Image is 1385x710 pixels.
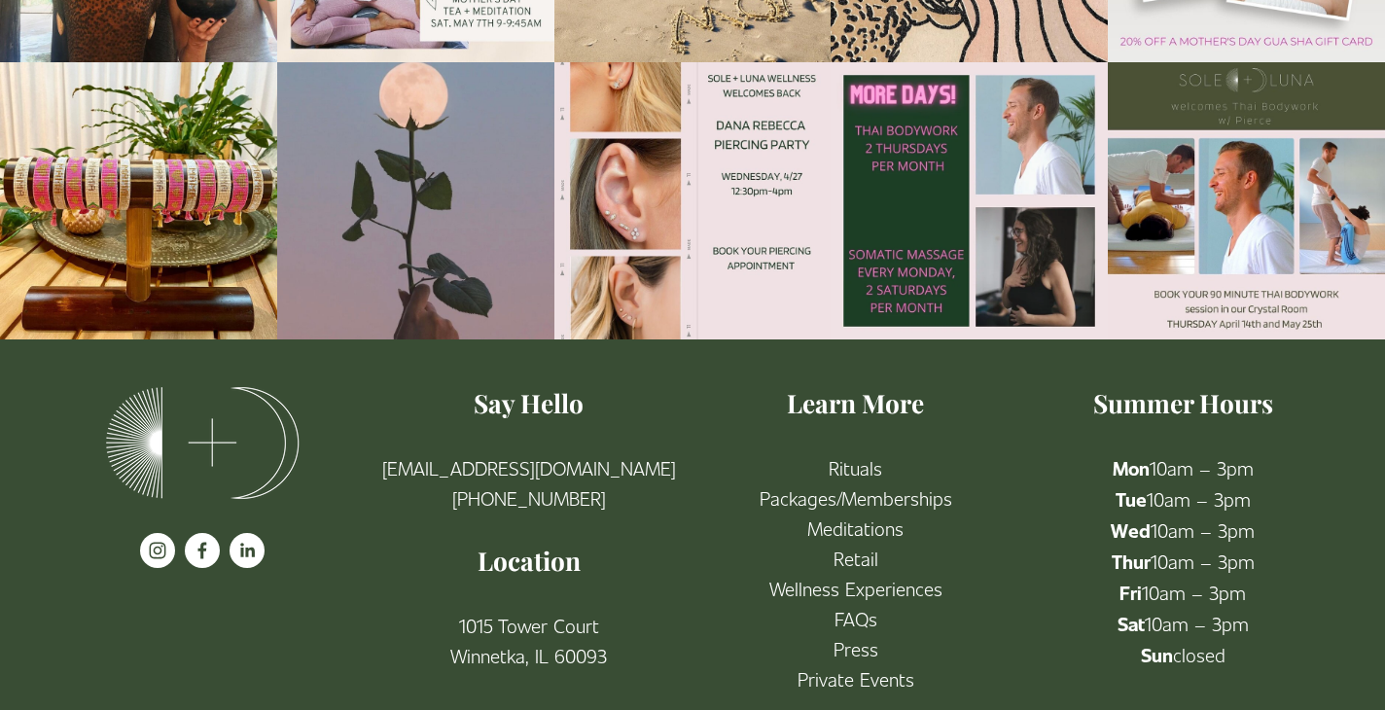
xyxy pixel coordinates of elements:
a: facebook-unauth [185,533,220,568]
img: S+L is over the 🌙 to welcome Pierce Doerr! Pierce brings Thai Bodywork to SLW! 90 minute sessions... [1108,62,1385,339]
a: 1015 Tower CourtWinnetka, IL 60093 [450,610,607,670]
img: &ldquo;Invite your fear into consciousness and smile through it; every time you smile through you... [277,29,554,373]
h4: Location [382,544,676,579]
a: Private Events [798,663,914,693]
p: R [709,452,1003,694]
strong: Mon [1113,455,1150,480]
strong: Sat [1118,611,1145,636]
a: Meditations [807,513,904,543]
strong: Tue [1116,486,1147,512]
a: Press [834,633,878,663]
img: Still swooning over our DRD ear stacks! Back by request, we welcome @danarebecca for a piercing p... [554,62,832,339]
p: 10am – 3pm 10am – 3pm 10am – 3pm 10am – 3pm 10am – 3pm 10am – 3pm closed [1036,452,1330,670]
h4: Learn More [709,386,1003,421]
a: Wellness Experiences [769,573,942,603]
strong: Fri [1119,580,1142,605]
img: Loud + Clear! We are excited to team up and offer more days for our newest specialists!&nbsp;&nbs... [831,62,1108,339]
strong: Wed [1111,517,1151,543]
a: Rituals [829,452,882,482]
a: Packages/Memberships [760,482,952,513]
h4: Say Hello [382,386,676,421]
a: [PHONE_NUMBER] [452,482,606,513]
strong: Thur [1112,549,1151,574]
strong: Sun [1141,642,1173,667]
a: LinkedIn [230,533,265,568]
a: etail [844,543,878,573]
a: [EMAIL_ADDRESS][DOMAIN_NAME] [382,452,676,482]
h4: Summer Hours [1036,386,1330,421]
a: instagram-unauth [140,533,175,568]
a: FAQs [835,603,877,633]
